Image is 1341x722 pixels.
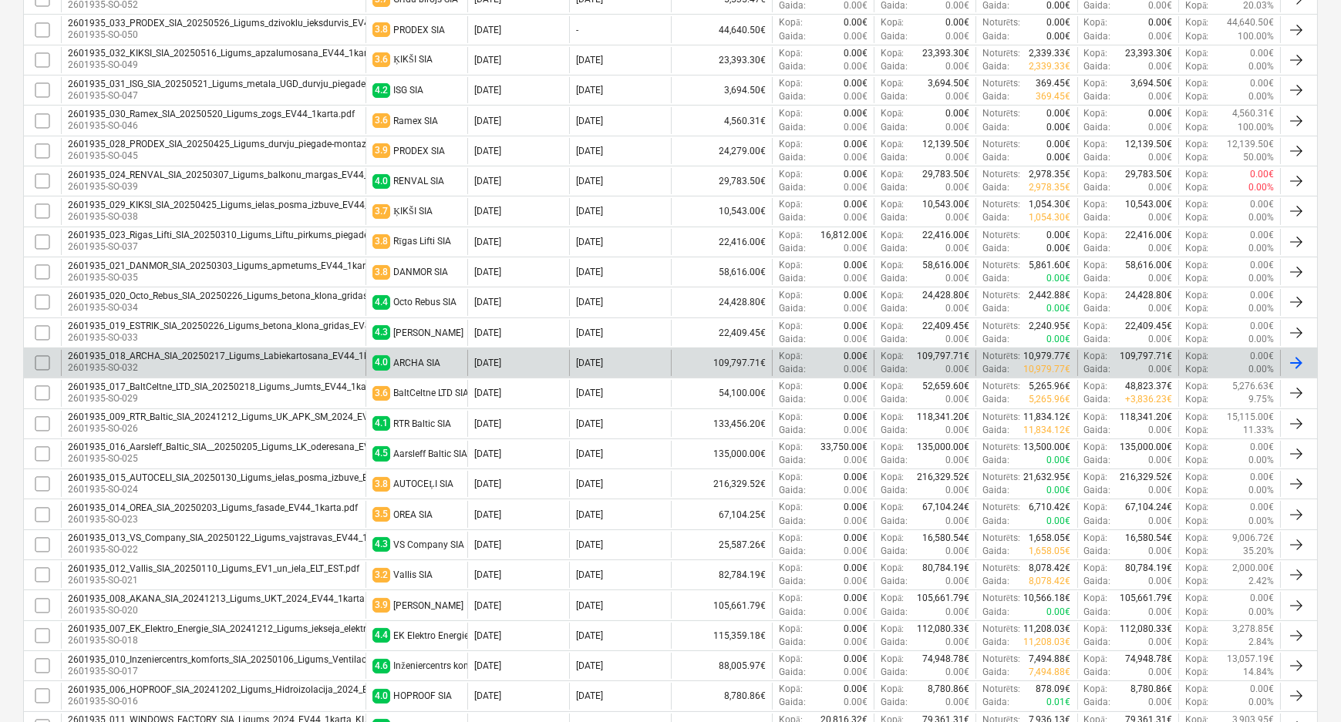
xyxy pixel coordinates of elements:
div: [DATE] [576,116,603,126]
p: 10,543.00€ [922,198,969,211]
div: [DATE] [474,267,501,277]
p: Kopā : [881,47,904,60]
p: Noturēts : [982,16,1020,29]
p: 29,783.50€ [922,168,969,181]
p: Kopā : [779,259,802,272]
p: 22,416.00€ [1125,229,1172,242]
p: 10,543.00€ [1125,198,1172,211]
p: Kopā : [1185,60,1208,73]
p: Kopā : [1185,229,1208,242]
p: Kopā : [1185,90,1208,103]
p: 0.00€ [844,198,868,211]
p: 23,393.30€ [922,47,969,60]
p: 0.00€ [1148,121,1172,134]
p: 2601935-SO-050 [68,29,391,42]
div: [DATE] [474,55,501,65]
p: Kopā : [1185,121,1208,134]
p: 0.00% [1248,181,1274,194]
p: 0.00€ [945,181,969,194]
p: 0.00€ [844,121,868,134]
p: 2601935-SO-047 [68,89,512,102]
p: 0.00% [1248,211,1274,224]
p: Kopā : [779,168,802,181]
p: Kopā : [1084,16,1107,29]
p: 0.00€ [1250,259,1274,272]
p: Gaida : [982,242,1009,255]
p: 22,416.00€ [922,229,969,242]
p: 2601935-SO-038 [68,210,412,223]
p: 100.00% [1238,30,1274,43]
div: [DATE] [576,297,603,307]
div: 109,797.71€ [671,350,773,376]
p: 0.00€ [1250,229,1274,242]
p: Gaida : [779,181,806,194]
p: Kopā : [881,138,904,151]
p: Noturēts : [982,229,1020,242]
p: 0.00€ [1047,107,1071,120]
p: Gaida : [1084,272,1111,285]
p: 24,428.80€ [1125,289,1172,302]
p: 0.00€ [1047,30,1071,43]
p: 0.00€ [844,211,868,224]
p: Gaida : [779,151,806,164]
p: 0.00€ [1148,107,1172,120]
div: [DATE] [576,176,603,186]
div: [DATE] [474,85,501,96]
p: 58,616.00€ [1125,259,1172,272]
p: Gaida : [881,90,908,103]
p: Noturēts : [982,107,1020,120]
div: 2601935_032_KIKSI_SIA_20250516_Ligums_apzalumosana_EV44_1karta.pdf [68,48,392,59]
div: DANMOR SIA [393,267,448,277]
div: [DATE] [576,55,603,65]
p: Gaida : [1084,151,1111,164]
p: Kopā : [881,198,904,211]
div: 54,100.00€ [671,380,773,406]
p: 0.00€ [844,16,868,29]
div: [DATE] [474,116,501,126]
div: 4,560.31€ [671,107,773,133]
p: Kopā : [1185,77,1208,90]
p: 2,339.33€ [1029,60,1071,73]
p: Kopā : [1185,302,1208,315]
p: 0.00€ [945,121,969,134]
p: 0.00€ [1047,272,1071,285]
p: 3,694.50€ [928,77,969,90]
p: Gaida : [982,90,1009,103]
p: 0.00€ [1250,198,1274,211]
div: 25,587.26€ [671,532,773,558]
div: PRODEX SIA [393,146,445,156]
p: 0.00€ [945,242,969,255]
div: 2601935_031_ISG_SIA_20250521_Ligums_metala_UGD_durvju_piegade-maontaza_EV44_1karta_19.05.pdf [68,79,512,89]
p: 0.00% [1248,242,1274,255]
div: [DATE] [474,176,501,186]
p: 0.00€ [844,242,868,255]
span: 4.0 [372,174,390,189]
div: [DATE] [474,237,501,247]
div: 135,000.00€ [671,441,773,467]
p: Kopā : [881,16,904,29]
p: Gaida : [881,302,908,315]
p: Kopā : [1185,151,1208,164]
p: 0.00€ [1148,211,1172,224]
div: 105,661.79€ [671,592,773,618]
p: 2601935-SO-034 [68,301,441,314]
p: 0.00€ [844,302,868,315]
p: Gaida : [1084,60,1111,73]
p: Gaida : [881,181,908,194]
span: 3.7 [372,204,390,219]
div: ĶIKŠI SIA [393,54,432,65]
p: Gaida : [779,272,806,285]
p: Gaida : [1084,90,1111,103]
p: 0.00€ [1047,302,1071,315]
p: Kopā : [1185,211,1208,224]
p: Gaida : [982,272,1009,285]
p: 23,393.30€ [1125,47,1172,60]
div: [DATE] [474,25,501,35]
div: 67,104.25€ [671,501,773,527]
p: 0.00€ [945,107,969,120]
p: Gaida : [1084,242,1111,255]
p: 1,054.30€ [1029,198,1071,211]
p: 58,616.00€ [922,259,969,272]
p: 0.00€ [844,90,868,103]
div: 2601935_023_Rigas_Lifti_SIA_20250310_Ligums_Liftu_pirkums_piegade_montaza_EV44.pdf [68,230,453,240]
